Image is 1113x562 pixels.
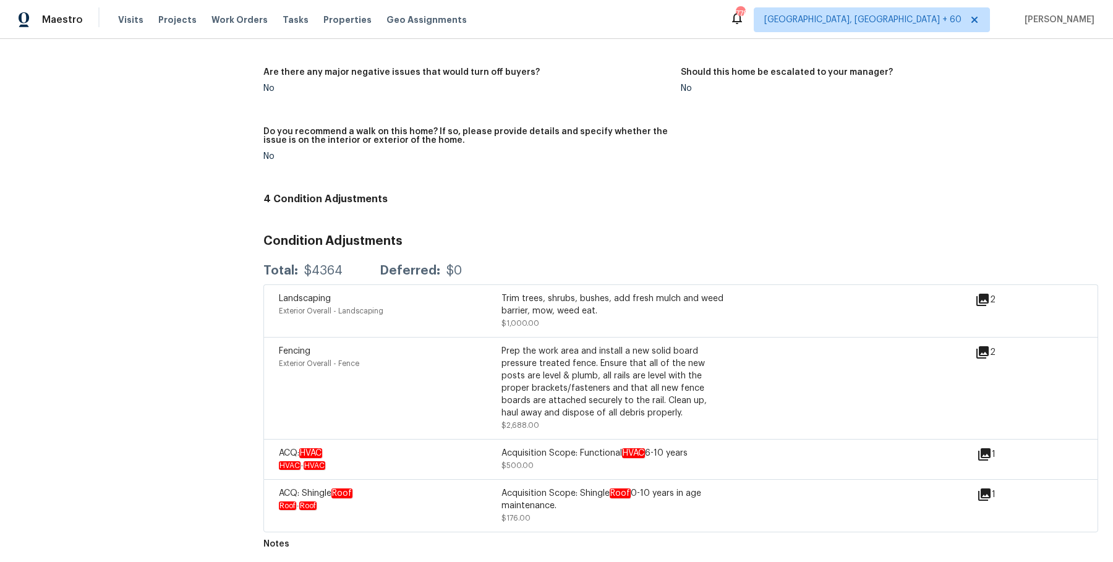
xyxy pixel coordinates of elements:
[622,448,645,458] em: HVAC
[263,265,298,277] div: Total:
[42,14,83,26] span: Maestro
[118,14,143,26] span: Visits
[279,448,322,458] span: ACQ:
[977,447,1035,462] div: 1
[283,15,309,24] span: Tasks
[446,265,462,277] div: $0
[263,68,540,77] h5: Are there any major negative issues that would turn off buyers?
[279,462,325,469] span: -
[501,487,724,512] div: Acquisition Scope: Shingle 0-10 years in age maintenance.
[279,461,301,470] em: HVAC
[736,7,744,20] div: 778
[304,265,343,277] div: $4364
[681,84,1088,93] div: No
[1020,14,1094,26] span: [PERSON_NAME]
[279,347,310,356] span: Fencing
[263,84,671,93] div: No
[386,14,467,26] span: Geo Assignments
[501,514,531,522] span: $176.00
[681,68,893,77] h5: Should this home be escalated to your manager?
[263,152,671,161] div: No
[323,14,372,26] span: Properties
[263,193,1098,205] h4: 4 Condition Adjustments
[501,462,534,469] span: $500.00
[610,488,631,498] em: Roof
[501,292,724,317] div: Trim trees, shrubs, bushes, add fresh mulch and weed barrier, mow, weed eat.
[263,127,671,145] h5: Do you recommend a walk on this home? If so, please provide details and specify whether the issue...
[299,448,322,458] em: HVAC
[501,320,539,327] span: $1,000.00
[501,422,539,429] span: $2,688.00
[263,235,1098,247] h3: Condition Adjustments
[501,345,724,419] div: Prep the work area and install a new solid board pressure treated fence. Ensure that all of the n...
[279,307,383,315] span: Exterior Overall - Landscaping
[263,540,289,548] h5: Notes
[501,447,724,459] div: Acquisition Scope: Functional 6-10 years
[764,14,962,26] span: [GEOGRAPHIC_DATA], [GEOGRAPHIC_DATA] + 60
[304,461,325,470] em: HVAC
[279,294,331,303] span: Landscaping
[279,488,352,498] span: ACQ: Shingle
[279,502,317,509] span: -
[211,14,268,26] span: Work Orders
[975,292,1035,307] div: 2
[380,265,440,277] div: Deferred:
[158,14,197,26] span: Projects
[331,488,352,498] em: Roof
[279,360,359,367] span: Exterior Overall - Fence
[279,501,296,510] em: Roof
[975,345,1035,360] div: 2
[977,487,1035,502] div: 1
[299,501,317,510] em: Roof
